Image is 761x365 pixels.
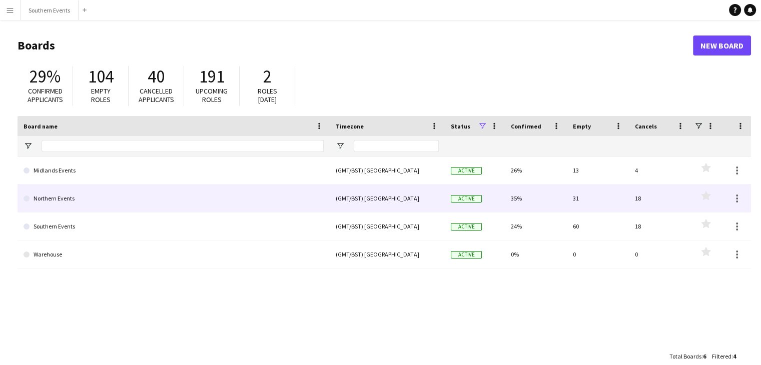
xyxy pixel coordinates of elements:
[712,352,731,360] span: Filtered
[733,352,736,360] span: 4
[451,195,482,202] span: Active
[451,223,482,230] span: Active
[505,184,567,212] div: 35%
[669,352,701,360] span: Total Boards
[703,352,706,360] span: 6
[451,122,470,130] span: Status
[567,240,629,268] div: 0
[139,86,174,104] span: Cancelled applicants
[505,156,567,184] div: 26%
[629,240,691,268] div: 0
[629,184,691,212] div: 18
[18,38,693,53] h1: Boards
[42,140,324,152] input: Board name Filter Input
[573,122,591,130] span: Empty
[91,86,111,104] span: Empty roles
[148,65,165,87] span: 40
[24,184,324,212] a: Northern Events
[629,212,691,240] div: 18
[330,212,445,240] div: (GMT/BST) [GEOGRAPHIC_DATA]
[567,184,629,212] div: 31
[693,35,751,55] a: New Board
[330,156,445,184] div: (GMT/BST) [GEOGRAPHIC_DATA]
[451,167,482,174] span: Active
[24,240,324,268] a: Warehouse
[451,251,482,258] span: Active
[354,140,439,152] input: Timezone Filter Input
[196,86,228,104] span: Upcoming roles
[21,0,79,20] button: Southern Events
[629,156,691,184] div: 4
[635,122,657,130] span: Cancels
[505,240,567,268] div: 0%
[505,212,567,240] div: 24%
[567,212,629,240] div: 60
[336,122,364,130] span: Timezone
[330,184,445,212] div: (GMT/BST) [GEOGRAPHIC_DATA]
[336,141,345,150] button: Open Filter Menu
[24,122,58,130] span: Board name
[24,212,324,240] a: Southern Events
[30,65,61,87] span: 29%
[24,141,33,150] button: Open Filter Menu
[263,65,272,87] span: 2
[28,86,63,104] span: Confirmed applicants
[567,156,629,184] div: 13
[24,156,324,184] a: Midlands Events
[199,65,225,87] span: 191
[330,240,445,268] div: (GMT/BST) [GEOGRAPHIC_DATA]
[88,65,114,87] span: 104
[511,122,541,130] span: Confirmed
[258,86,277,104] span: Roles [DATE]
